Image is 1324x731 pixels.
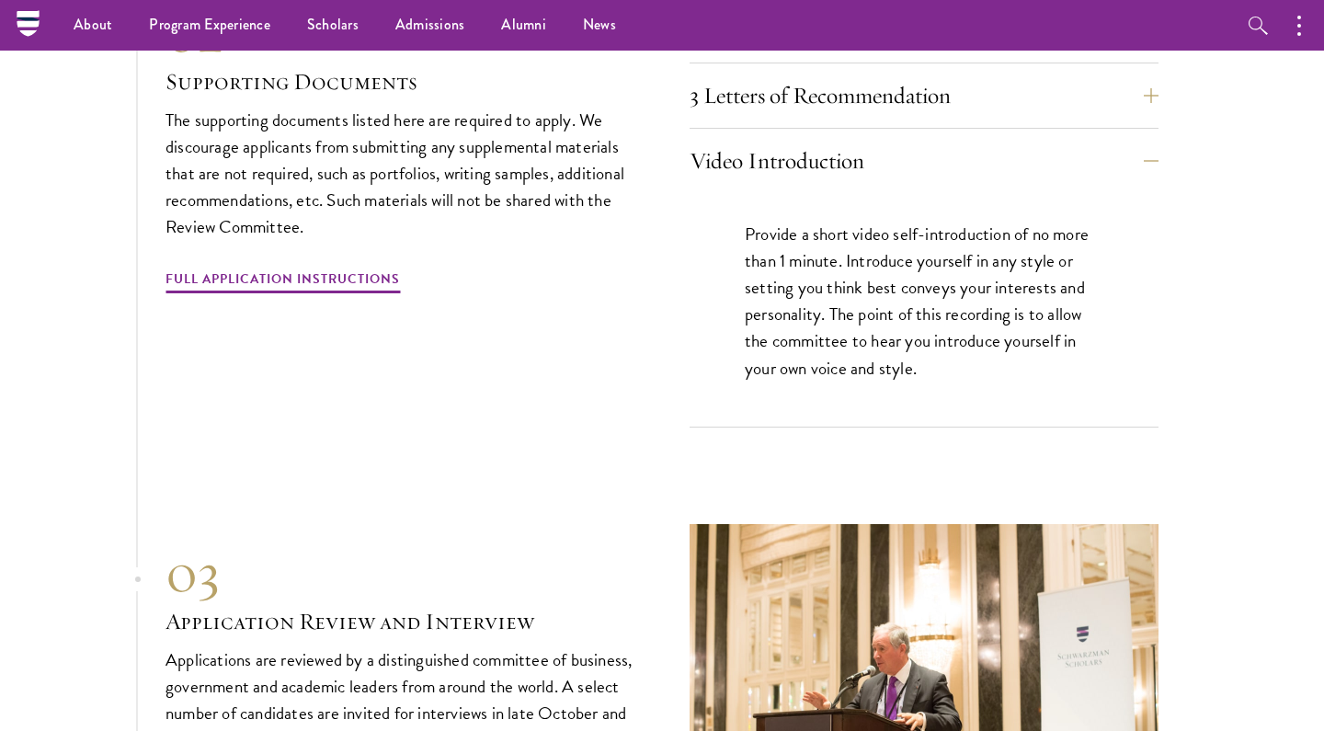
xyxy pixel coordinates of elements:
h3: Application Review and Interview [165,606,634,637]
a: Full Application Instructions [165,268,400,296]
div: 03 [165,540,634,606]
button: 3 Letters of Recommendation [690,74,1158,118]
button: Video Introduction [690,139,1158,183]
h3: Supporting Documents [165,66,634,97]
p: The supporting documents listed here are required to apply. We discourage applicants from submitt... [165,107,634,240]
p: Provide a short video self-introduction of no more than 1 minute. Introduce yourself in any style... [745,221,1103,381]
